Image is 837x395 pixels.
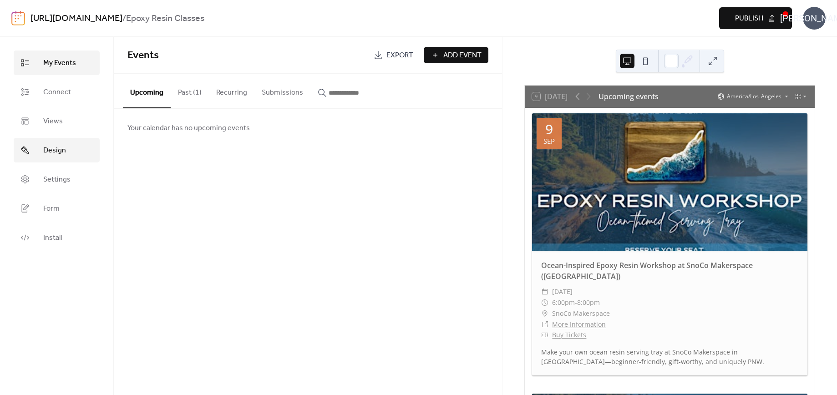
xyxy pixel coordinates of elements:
[14,80,100,104] a: Connect
[43,87,71,98] span: Connect
[123,74,171,108] button: Upcoming
[14,109,100,133] a: Views
[541,260,753,281] a: Ocean-Inspired Epoxy Resin Workshop at SnoCo Makerspace ([GEOGRAPHIC_DATA])
[727,94,781,99] span: America/Los_Angeles
[209,74,254,107] button: Recurring
[14,138,100,162] a: Design
[575,297,577,308] span: -
[386,50,413,61] span: Export
[552,330,586,339] a: Buy Tickets
[719,7,792,29] button: Publish
[14,167,100,192] a: Settings
[43,203,60,214] span: Form
[127,123,250,134] span: Your calendar has no upcoming events
[43,174,71,185] span: Settings
[803,7,826,30] div: [PERSON_NAME]
[541,329,548,340] div: ​
[43,145,66,156] span: Design
[577,297,600,308] span: 8:00pm
[43,116,63,127] span: Views
[541,286,548,297] div: ​
[14,225,100,250] a: Install
[541,308,548,319] div: ​
[541,297,548,308] div: ​
[254,74,310,107] button: Submissions
[545,122,553,136] div: 9
[367,47,420,63] a: Export
[543,138,555,145] div: Sep
[552,320,606,329] a: More Information
[43,233,62,243] span: Install
[14,51,100,75] a: My Events
[541,319,548,330] div: ​
[532,347,807,366] div: Make your own ocean resin serving tray at SnoCo Makerspace in [GEOGRAPHIC_DATA]—beginner-friendly...
[14,196,100,221] a: Form
[599,91,659,102] div: Upcoming events
[552,297,575,308] span: 6:00pm
[30,10,122,27] a: [URL][DOMAIN_NAME]
[552,286,573,297] span: [DATE]
[122,10,126,27] b: /
[424,47,488,63] button: Add Event
[11,11,25,25] img: logo
[43,58,76,69] span: My Events
[443,50,482,61] span: Add Event
[735,13,763,24] span: Publish
[126,10,204,27] b: Epoxy Resin Classes
[552,308,610,319] span: SnoCo Makerspace
[127,46,159,66] span: Events
[171,74,209,107] button: Past (1)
